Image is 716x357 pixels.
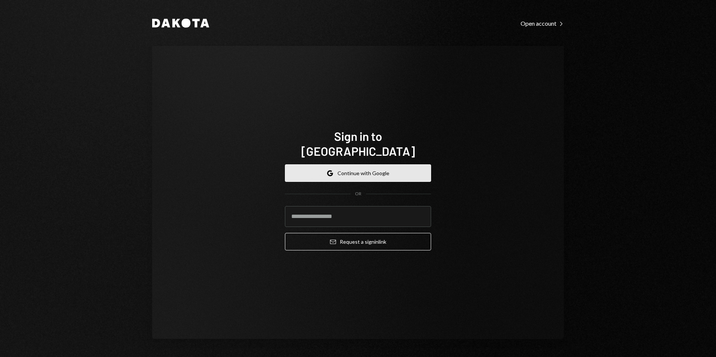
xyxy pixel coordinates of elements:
[521,19,564,27] a: Open account
[285,233,431,250] button: Request a signinlink
[521,20,564,27] div: Open account
[285,129,431,158] h1: Sign in to [GEOGRAPHIC_DATA]
[355,191,361,197] div: OR
[285,164,431,182] button: Continue with Google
